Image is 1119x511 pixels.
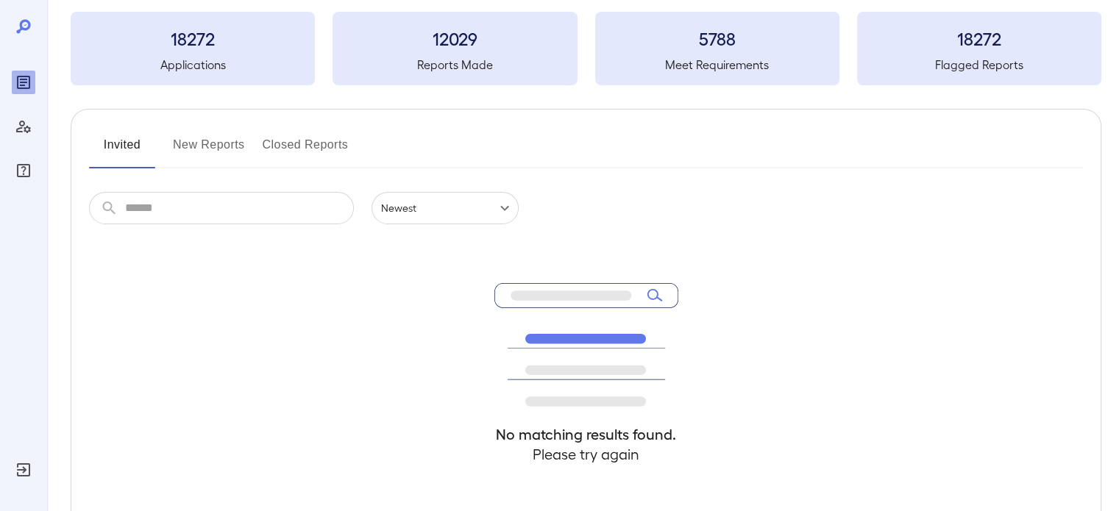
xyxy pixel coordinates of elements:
button: Closed Reports [263,133,349,168]
button: New Reports [173,133,245,168]
h3: 12029 [333,26,577,50]
h5: Flagged Reports [857,56,1101,74]
div: FAQ [12,159,35,182]
h5: Meet Requirements [595,56,839,74]
div: Newest [372,192,519,224]
h3: 18272 [857,26,1101,50]
h4: Please try again [494,444,678,464]
h4: No matching results found. [494,424,678,444]
summary: 18272Applications12029Reports Made5788Meet Requirements18272Flagged Reports [71,12,1101,85]
h5: Applications [71,56,315,74]
div: Log Out [12,458,35,482]
div: Manage Users [12,115,35,138]
h3: 5788 [595,26,839,50]
button: Invited [89,133,155,168]
div: Reports [12,71,35,94]
h5: Reports Made [333,56,577,74]
h3: 18272 [71,26,315,50]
